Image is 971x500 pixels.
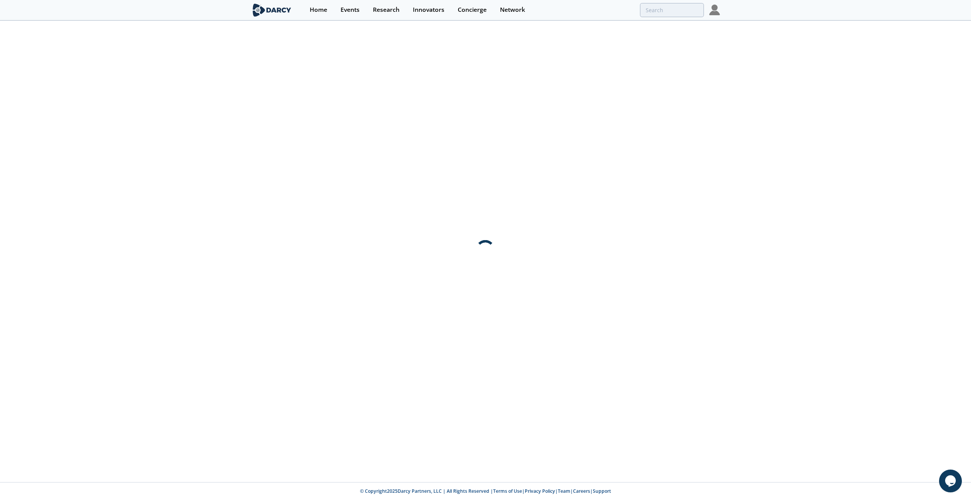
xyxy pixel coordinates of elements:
[413,7,444,13] div: Innovators
[525,488,555,494] a: Privacy Policy
[251,3,293,17] img: logo-wide.svg
[558,488,570,494] a: Team
[373,7,400,13] div: Research
[458,7,487,13] div: Concierge
[310,7,327,13] div: Home
[573,488,590,494] a: Careers
[593,488,611,494] a: Support
[640,3,704,17] input: Advanced Search
[500,7,525,13] div: Network
[204,488,767,495] p: © Copyright 2025 Darcy Partners, LLC | All Rights Reserved | | | | |
[341,7,360,13] div: Events
[493,488,522,494] a: Terms of Use
[939,470,963,492] iframe: chat widget
[709,5,720,15] img: Profile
